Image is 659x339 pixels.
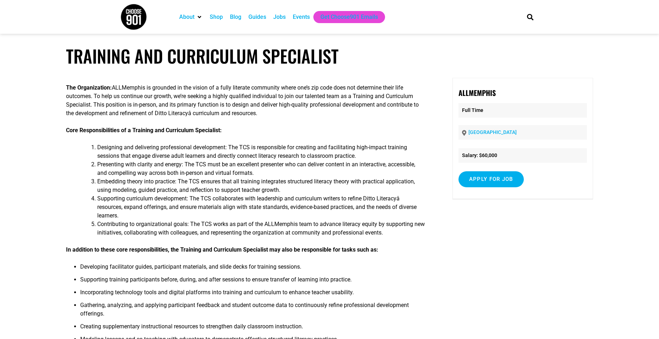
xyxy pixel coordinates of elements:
[176,11,515,23] nav: Main nav
[320,13,378,21] a: Get Choose901 Emails
[80,275,426,288] li: Supporting training participants before, during, and after sessions to ensure transfer of learnin...
[458,103,587,118] p: Full Time
[97,194,426,220] li: Supporting curriculum development: The TCS collaborates with leadership and curriculum writers to...
[80,263,426,275] li: Developing facilitator guides, participant materials, and slide decks for training sessions.
[66,84,112,91] strong: The Organization:
[97,177,426,194] li: Embedding theory into practice: The TCS ensures that all training integrates structured literacy ...
[230,13,241,21] a: Blog
[273,13,286,21] a: Jobs
[97,143,426,160] li: Designing and delivering professional development: The TCS is responsible for creating and facili...
[458,148,587,163] li: Salary: $60,000
[524,11,536,23] div: Search
[458,87,496,98] strong: ALLMemphis
[80,288,426,301] li: Incorporating technology tools and digital platforms into training and curriculum to enhance teac...
[66,45,593,66] h1: Training and Curriculum Specialist
[66,127,222,134] strong: Core Responsibilities of a Training and Curriculum Specialist:
[66,246,378,253] strong: In addition to these core responsibilities, the Training and Curriculum Specialist may also be re...
[97,160,426,177] li: Presenting with clarity and energy: The TCS must be an excellent presenter who can deliver conten...
[80,322,426,335] li: Creating supplementary instructional resources to strengthen daily classroom instruction.
[97,220,426,237] li: Contributing to organizational goals: The TCS works as part of the ALLMemphis team to advance lit...
[179,13,194,21] a: About
[80,301,426,322] li: Gathering, analyzing, and applying participant feedback and student outcome data to continuously ...
[468,129,517,135] a: [GEOGRAPHIC_DATA]
[66,84,426,118] p: ALLMemphis is grounded in the vision of a fully literate community where one’s zip code does not ...
[293,13,310,21] a: Events
[176,11,206,23] div: About
[248,13,266,21] a: Guides
[210,13,223,21] a: Shop
[458,171,524,187] input: Apply for job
